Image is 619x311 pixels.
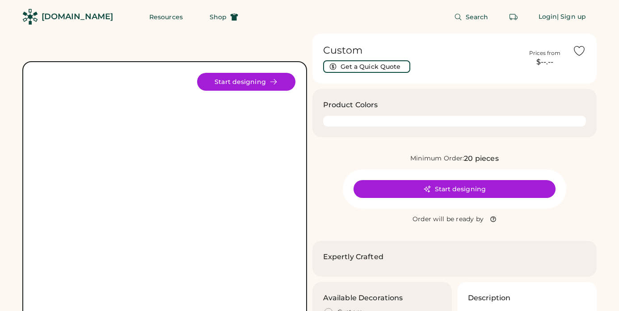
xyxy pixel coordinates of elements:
[443,8,499,26] button: Search
[139,8,194,26] button: Resources
[323,44,518,57] h1: Custom
[199,8,249,26] button: Shop
[413,215,484,224] div: Order will be ready by
[354,180,556,198] button: Start designing
[522,57,567,67] div: $--.--
[197,73,295,91] button: Start designing
[323,60,410,73] button: Get a Quick Quote
[557,13,586,21] div: | Sign up
[539,13,557,21] div: Login
[323,293,403,303] h3: Available Decorations
[464,153,498,164] div: 20 pieces
[466,14,488,20] span: Search
[468,293,511,303] h3: Description
[505,8,522,26] button: Retrieve an order
[210,14,227,20] span: Shop
[42,11,113,22] div: [DOMAIN_NAME]
[323,252,383,262] h2: Expertly Crafted
[529,50,560,57] div: Prices from
[410,154,464,163] div: Minimum Order:
[323,100,378,110] h3: Product Colors
[22,9,38,25] img: Rendered Logo - Screens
